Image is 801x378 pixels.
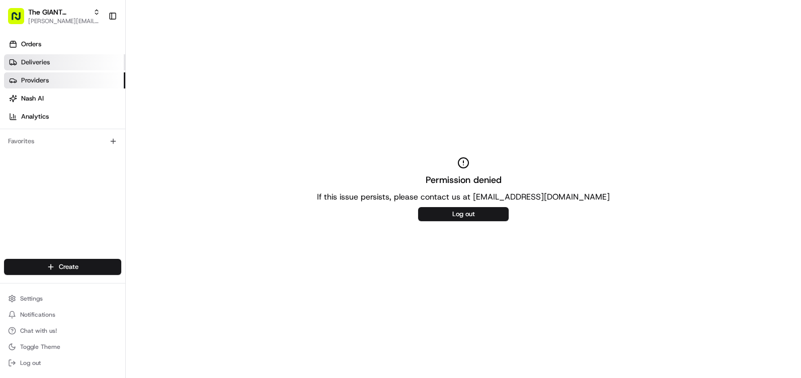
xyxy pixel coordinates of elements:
[4,308,121,322] button: Notifications
[95,146,162,156] span: API Documentation
[100,170,122,178] span: Pylon
[59,262,78,271] span: Create
[28,7,89,17] button: The GIANT Company
[20,146,77,156] span: Knowledge Base
[21,94,44,103] span: Nash AI
[4,72,125,88] a: Providers
[171,99,183,111] button: Start new chat
[20,295,43,303] span: Settings
[20,359,41,367] span: Log out
[4,340,121,354] button: Toggle Theme
[4,90,125,107] a: Nash AI
[20,311,55,319] span: Notifications
[4,4,104,28] button: The GIANT Company[PERSON_NAME][EMAIL_ADDRESS][PERSON_NAME][DOMAIN_NAME]
[4,109,125,125] a: Analytics
[4,324,121,338] button: Chat with us!
[71,170,122,178] a: Powered byPylon
[4,292,121,306] button: Settings
[20,327,57,335] span: Chat with us!
[21,112,49,121] span: Analytics
[4,356,121,370] button: Log out
[4,36,125,52] a: Orders
[10,147,18,155] div: 📗
[20,343,60,351] span: Toggle Theme
[26,65,166,75] input: Clear
[4,259,121,275] button: Create
[10,10,30,30] img: Nash
[21,76,49,85] span: Providers
[4,54,125,70] a: Deliveries
[426,173,502,187] h2: Permission denied
[34,106,127,114] div: We're available if you need us!
[21,58,50,67] span: Deliveries
[21,40,41,49] span: Orders
[10,40,183,56] p: Welcome 👋
[317,191,610,203] p: If this issue persists, please contact us at [EMAIL_ADDRESS][DOMAIN_NAME]
[85,147,93,155] div: 💻
[6,142,81,160] a: 📗Knowledge Base
[4,133,121,149] div: Favorites
[28,17,100,25] button: [PERSON_NAME][EMAIL_ADDRESS][PERSON_NAME][DOMAIN_NAME]
[10,96,28,114] img: 1736555255976-a54dd68f-1ca7-489b-9aae-adbdc363a1c4
[418,207,509,221] button: Log out
[34,96,165,106] div: Start new chat
[81,142,166,160] a: 💻API Documentation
